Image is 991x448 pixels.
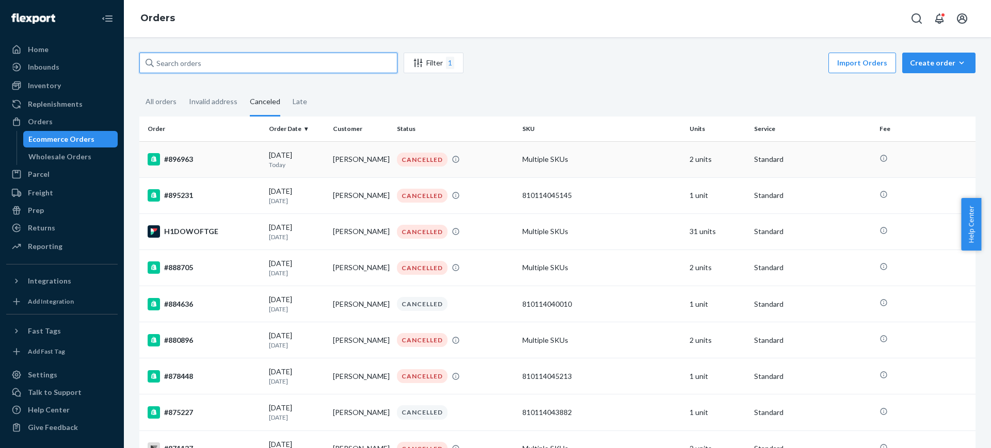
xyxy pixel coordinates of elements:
[754,299,871,309] p: Standard
[6,96,118,112] a: Replenishments
[397,369,447,383] div: CANCELLED
[148,406,261,419] div: #875227
[685,177,749,213] td: 1 unit
[28,405,70,415] div: Help Center
[522,299,681,309] div: 810114040010
[329,213,393,250] td: [PERSON_NAME]
[518,250,685,286] td: Multiple SKUs
[293,88,307,115] div: Late
[23,148,118,165] a: Wholesale Orders
[146,88,177,115] div: All orders
[6,202,118,219] a: Prep
[397,333,447,347] div: CANCELLED
[397,189,447,203] div: CANCELLED
[754,262,871,273] p: Standard
[6,166,118,182] a: Parcel
[139,53,397,73] input: Search orders
[685,117,749,141] th: Units
[6,220,118,236] a: Returns
[28,117,53,127] div: Orders
[6,41,118,58] a: Home
[189,88,237,115] div: Invalid address
[6,323,118,339] button: Fast Tags
[329,394,393,430] td: [PERSON_NAME]
[148,334,261,346] div: #880896
[404,57,463,69] div: Filter
[329,141,393,177] td: [PERSON_NAME]
[397,225,447,239] div: CANCELLED
[28,370,57,380] div: Settings
[6,77,118,94] a: Inventory
[754,407,871,418] p: Standard
[269,367,325,386] div: [DATE]
[269,150,325,169] div: [DATE]
[140,12,175,24] a: Orders
[404,53,463,73] button: Filter
[961,198,981,251] button: Help Center
[28,297,74,306] div: Add Integration
[269,305,325,313] p: [DATE]
[522,371,681,381] div: 810114045213
[397,405,447,419] div: CANCELLED
[6,367,118,383] a: Settings
[397,153,447,167] div: CANCELLED
[28,152,91,162] div: Wholesale Orders
[11,13,55,24] img: Flexport logo
[269,233,325,241] p: [DATE]
[446,57,454,69] div: 1
[269,196,325,205] p: [DATE]
[265,117,329,141] th: Order Date
[902,53,976,73] button: Create order
[6,238,118,255] a: Reporting
[754,190,871,201] p: Standard
[6,59,118,75] a: Inbounds
[397,297,447,311] div: CANCELLED
[685,213,749,250] td: 31 units
[6,343,118,360] a: Add Fast Tag
[28,99,83,109] div: Replenishments
[518,117,685,141] th: SKU
[148,261,261,274] div: #888705
[685,322,749,358] td: 2 units
[875,117,976,141] th: Fee
[518,322,685,358] td: Multiple SKUs
[28,326,61,336] div: Fast Tags
[754,371,871,381] p: Standard
[685,394,749,430] td: 1 unit
[685,250,749,286] td: 2 units
[28,223,55,233] div: Returns
[828,53,896,73] button: Import Orders
[23,131,118,147] a: Ecommerce Orders
[28,241,62,252] div: Reporting
[269,269,325,277] p: [DATE]
[6,113,118,130] a: Orders
[685,286,749,322] td: 1 unit
[6,384,118,401] a: Talk to Support
[28,347,65,356] div: Add Fast Tag
[685,141,749,177] td: 2 units
[329,358,393,394] td: [PERSON_NAME]
[754,335,871,345] p: Standard
[754,154,871,164] p: Standard
[754,226,871,237] p: Standard
[269,377,325,386] p: [DATE]
[28,276,71,286] div: Integrations
[269,403,325,422] div: [DATE]
[522,407,681,418] div: 810114043882
[28,188,53,198] div: Freight
[97,8,118,29] button: Close Navigation
[750,117,875,141] th: Service
[906,8,927,29] button: Open Search Box
[397,261,447,275] div: CANCELLED
[269,341,325,350] p: [DATE]
[910,58,968,68] div: Create order
[269,294,325,313] div: [DATE]
[522,190,681,201] div: 810114045145
[6,273,118,289] button: Integrations
[148,225,261,238] div: H1DOWOFTGE
[250,88,280,117] div: Canceled
[269,413,325,422] p: [DATE]
[28,62,59,72] div: Inbounds
[28,387,82,397] div: Talk to Support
